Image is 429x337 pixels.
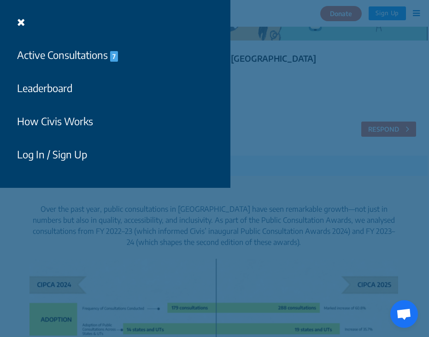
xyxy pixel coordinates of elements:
button: How Civis Works [11,110,99,132]
span: 7 [110,51,118,62]
a: Open chat [390,300,418,328]
button: Active Consultations7 [11,44,124,66]
button: Leaderboard [11,77,78,99]
button: Log In / Sign Up [11,144,93,165]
